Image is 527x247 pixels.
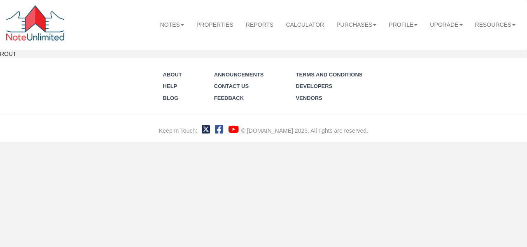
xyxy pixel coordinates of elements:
[382,16,424,34] a: Profile
[424,16,469,34] a: Upgrade
[159,127,197,135] div: Keep In Touch:
[154,16,190,34] a: Notes
[163,95,179,101] a: Blog
[296,83,332,89] a: Developers
[280,16,330,34] a: Calculator
[163,83,177,89] a: Help
[240,16,280,34] a: Reports
[214,72,264,78] a: Announcements
[296,95,322,101] a: Vendors
[296,72,362,78] a: Terms and Conditions
[214,95,244,101] a: Feedback
[190,16,240,34] a: Properties
[241,127,368,135] div: © [DOMAIN_NAME] 2025. All rights are reserved.
[469,16,522,34] a: Resources
[330,16,382,34] a: Purchases
[163,72,182,78] a: About
[214,83,249,89] a: Contact Us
